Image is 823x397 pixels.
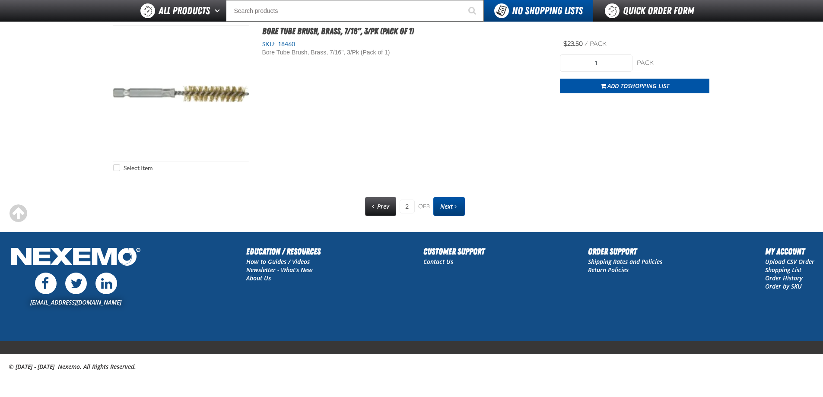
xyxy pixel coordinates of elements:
span: 3 [426,203,430,210]
div: SKU: [262,40,547,48]
a: Order by SKU [765,282,802,290]
input: Current page number [400,200,415,213]
img: Bore Tube Brush, Brass, 7/16", 3/Pk (Pack of 1) [113,26,249,162]
img: Nexemo Logo [9,245,143,270]
span: / [585,40,588,48]
a: About Us [246,274,271,282]
span: Shopping List [628,82,669,90]
a: Next page [433,197,465,216]
a: Return Policies [588,266,629,274]
span: All Products [159,3,210,19]
span: $23.50 [563,40,583,48]
h2: Education / Resources [246,245,321,258]
a: Previous page [365,197,396,216]
a: Newsletter - What's New [246,266,313,274]
a: Contact Us [423,257,453,266]
input: Product Quantity [560,54,632,72]
span: of [418,203,430,211]
h2: Order Support [588,245,662,258]
span: Add to [607,82,669,90]
h2: My Account [765,245,814,258]
a: Shopping List [765,266,801,274]
a: Bore Tube Brush, Brass, 7/16", 3/Pk (Pack of 1) [262,26,414,36]
span: Next [440,202,453,210]
a: Shipping Rates and Policies [588,257,662,266]
: View Details of the Bore Tube Brush, Brass, 7/16", 3/Pk (Pack of 1) [113,26,249,162]
a: Upload CSV Order [765,257,814,266]
span: No Shopping Lists [512,5,583,17]
span: pack [590,40,607,48]
span: Prev [377,202,389,210]
h2: Customer Support [423,245,485,258]
label: Select Item [113,164,153,172]
div: Bore Tube Brush, Brass, 7/16", 3/Pk (Pack of 1) [262,48,433,57]
input: Select Item [113,164,120,171]
div: Scroll to the top [9,204,28,223]
a: How to Guides / Videos [246,257,310,266]
a: [EMAIL_ADDRESS][DOMAIN_NAME] [30,298,121,306]
button: Add toShopping List [560,79,709,93]
span: 18460 [276,41,295,48]
a: Order History [765,274,803,282]
div: pack [637,59,709,67]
